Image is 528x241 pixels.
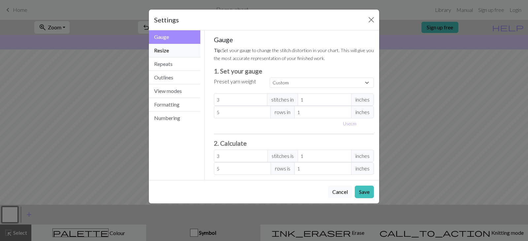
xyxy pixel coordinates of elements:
[149,30,200,44] button: Gauge
[328,186,352,198] button: Cancel
[214,77,256,85] label: Preset yarn weight
[214,67,374,75] h3: 1. Set your gauge
[149,111,200,125] button: Numbering
[270,106,295,118] span: rows in
[214,47,374,61] small: Set your gauge to change the stitch distortion in your chart. This will give you the most accurat...
[267,93,298,106] span: stitches in
[154,15,179,25] h5: Settings
[366,15,377,25] button: Close
[149,71,200,84] button: Outlines
[271,162,295,175] span: rows is
[340,118,359,129] button: Usecm
[351,162,374,175] span: inches
[149,84,200,98] button: View modes
[149,44,200,57] button: Resize
[149,57,200,71] button: Repeats
[214,47,222,53] strong: Tip:
[267,150,298,162] span: stitches is
[214,139,374,147] h3: 2. Calculate
[149,98,200,111] button: Formatting
[351,150,374,162] span: inches
[351,106,374,118] span: inches
[351,93,374,106] span: inches
[214,36,374,44] h5: Gauge
[355,186,374,198] button: Save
